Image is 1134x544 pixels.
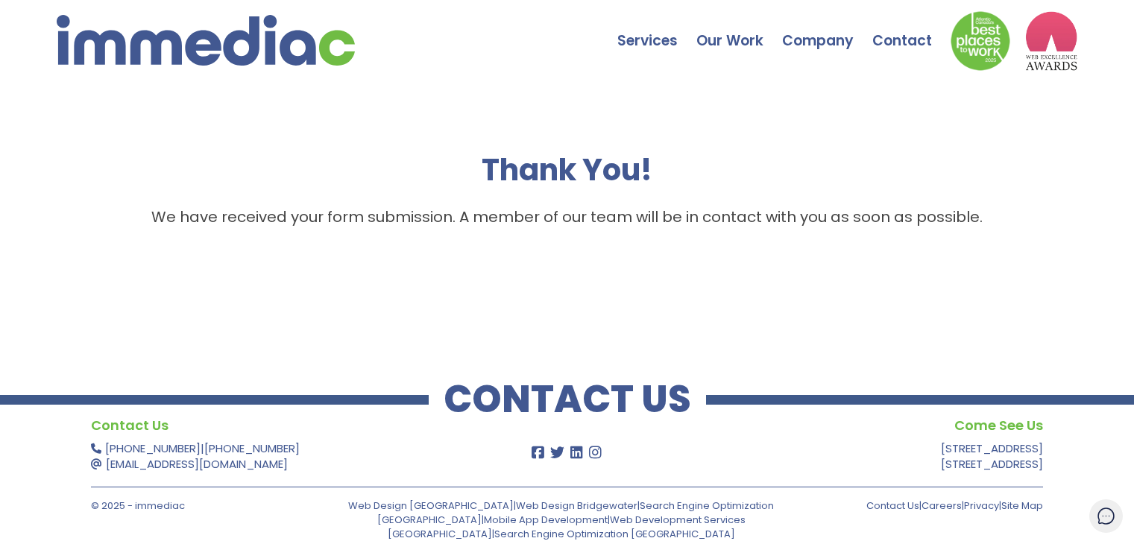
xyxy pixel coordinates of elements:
[204,440,300,456] a: [PHONE_NUMBER]
[484,513,608,527] a: Mobile App Development
[782,4,872,56] a: Company
[516,499,637,513] a: Web Design Bridgewater
[91,414,476,437] h4: Contact Us
[866,499,919,513] a: Contact Us
[816,499,1043,513] p: | | |
[617,4,696,56] a: Services
[1025,11,1077,71] img: logo2_wea_nobg.webp
[348,499,514,513] a: Web Design [GEOGRAPHIC_DATA]
[1001,499,1043,513] a: Site Map
[951,11,1010,71] img: Down
[388,513,746,541] a: Web Development Services [GEOGRAPHIC_DATA]
[494,527,735,541] a: Search Engine Optimization [GEOGRAPHIC_DATA]
[91,499,318,513] p: © 2025 - immediac
[105,440,201,456] a: [PHONE_NUMBER]
[658,414,1043,437] h4: Come See Us
[91,206,1044,228] p: We have received your form submission. A member of our team will be in contact with you as soon a...
[329,499,794,541] p: | | | | |
[872,4,951,56] a: Contact
[106,456,288,472] a: [EMAIL_ADDRESS][DOMAIN_NAME]
[91,149,1044,191] h1: Thank You!
[429,385,706,414] h2: CONTACT US
[941,440,1043,472] a: [STREET_ADDRESS][STREET_ADDRESS]
[964,499,999,513] a: Privacy
[696,4,782,56] a: Our Work
[922,499,962,513] a: Careers
[377,499,775,527] a: Search Engine Optimization [GEOGRAPHIC_DATA]
[57,15,355,66] img: immediac
[91,440,476,472] p: |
